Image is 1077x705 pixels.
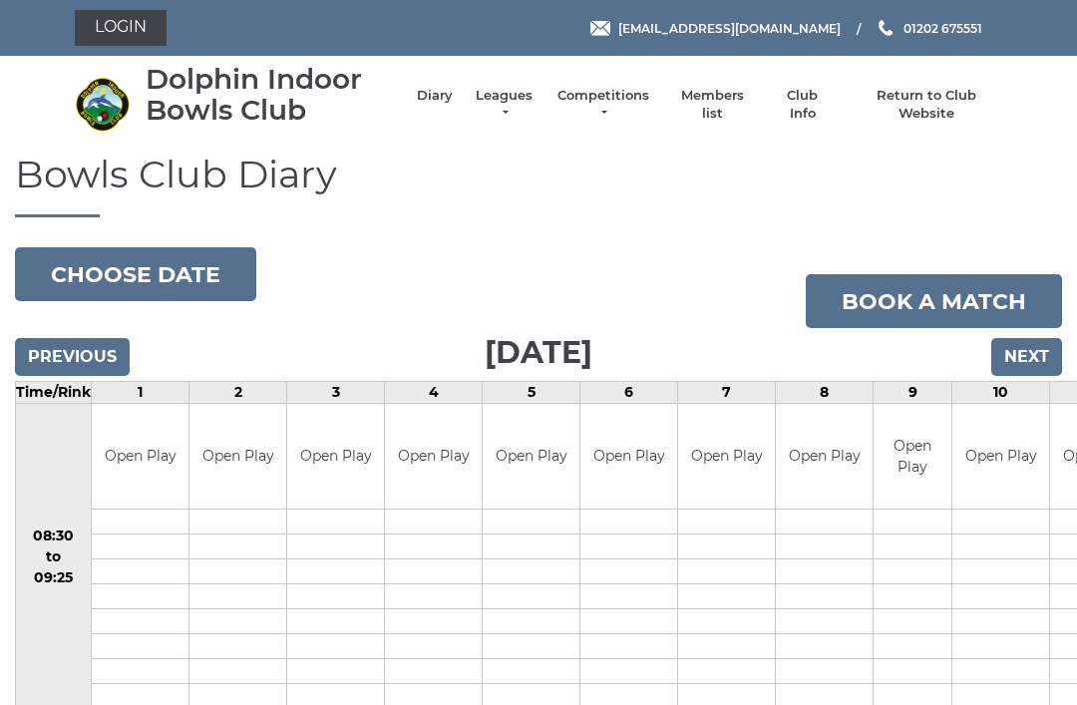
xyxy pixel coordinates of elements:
a: Email [EMAIL_ADDRESS][DOMAIN_NAME] [590,19,841,38]
input: Next [991,338,1062,376]
a: Book a match [806,274,1062,328]
button: Choose date [15,247,256,301]
img: Email [590,21,610,36]
td: Open Play [385,404,482,509]
td: 2 [189,382,287,404]
td: Open Play [287,404,384,509]
td: 10 [952,382,1050,404]
a: Login [75,10,167,46]
td: 1 [92,382,189,404]
td: 4 [385,382,483,404]
span: [EMAIL_ADDRESS][DOMAIN_NAME] [618,20,841,35]
a: Phone us 01202 675551 [876,19,982,38]
td: Open Play [483,404,579,509]
td: Open Play [580,404,677,509]
input: Previous [15,338,130,376]
td: 9 [874,382,952,404]
td: 5 [483,382,580,404]
a: Return to Club Website [852,87,1002,123]
td: Open Play [189,404,286,509]
td: 7 [678,382,776,404]
a: Competitions [555,87,651,123]
td: Open Play [776,404,873,509]
img: Dolphin Indoor Bowls Club [75,77,130,132]
span: 01202 675551 [903,20,982,35]
a: Club Info [774,87,832,123]
td: 3 [287,382,385,404]
td: Time/Rink [16,382,92,404]
td: 6 [580,382,678,404]
a: Members list [670,87,753,123]
a: Leagues [473,87,536,123]
h1: Bowls Club Diary [15,154,1062,218]
td: 8 [776,382,874,404]
td: Open Play [92,404,188,509]
td: Open Play [952,404,1049,509]
div: Dolphin Indoor Bowls Club [146,64,397,126]
img: Phone us [879,20,893,36]
a: Diary [417,87,453,105]
td: Open Play [874,404,951,509]
td: Open Play [678,404,775,509]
